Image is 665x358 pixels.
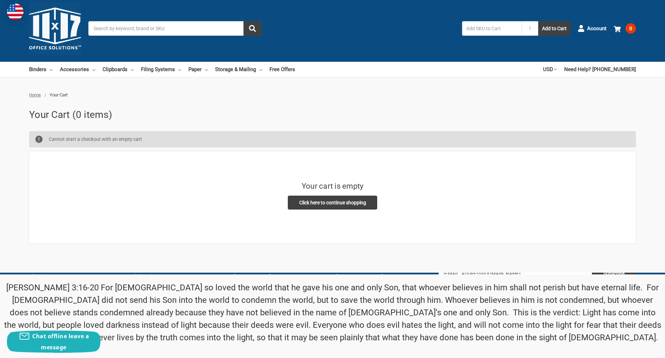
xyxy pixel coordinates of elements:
span: Chat offline leave a message [32,332,89,351]
span: 0 [626,23,636,34]
a: Paper [188,62,208,77]
input: Add SKU to Cart [462,21,522,36]
a: Clipboards [132,273,155,279]
img: 11x17.com [29,2,81,54]
p: [PERSON_NAME] 3:16-20 For [DEMOGRAPHIC_DATA] so loved the world that he gave his one and only Son... [4,281,662,344]
a: [PERSON_NAME] [234,273,271,279]
a: Account [578,19,606,37]
h3: Your cart is empty [302,180,364,192]
a: 0 [614,19,636,37]
button: Add to Cart [538,21,570,36]
a: Home [29,92,41,97]
img: duty and tax information for United States [7,3,24,20]
a: Shipping & Returns [29,273,70,279]
button: Chat offline leave a message [7,331,100,353]
input: Your email address [438,266,592,281]
span: Cannot start a checkout with an empty cart [49,136,142,142]
a: Need Help? [PHONE_NUMBER] [564,62,636,77]
span: Your Cart [50,92,68,97]
a: Binders [29,62,53,77]
a: Storage & Mailing [215,62,262,77]
input: Search by keyword, brand or SKU [88,21,261,36]
a: Filing Systems [141,62,181,77]
a: Click here to continue shopping [288,196,378,210]
span: Account [587,25,606,33]
a: Clipboards [103,62,134,77]
h1: Your Cart (0 items) [29,108,636,122]
a: Accessories [60,62,95,77]
a: Free Offers [269,62,295,77]
a: USD [543,62,557,77]
input: Subscribe [592,266,636,281]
